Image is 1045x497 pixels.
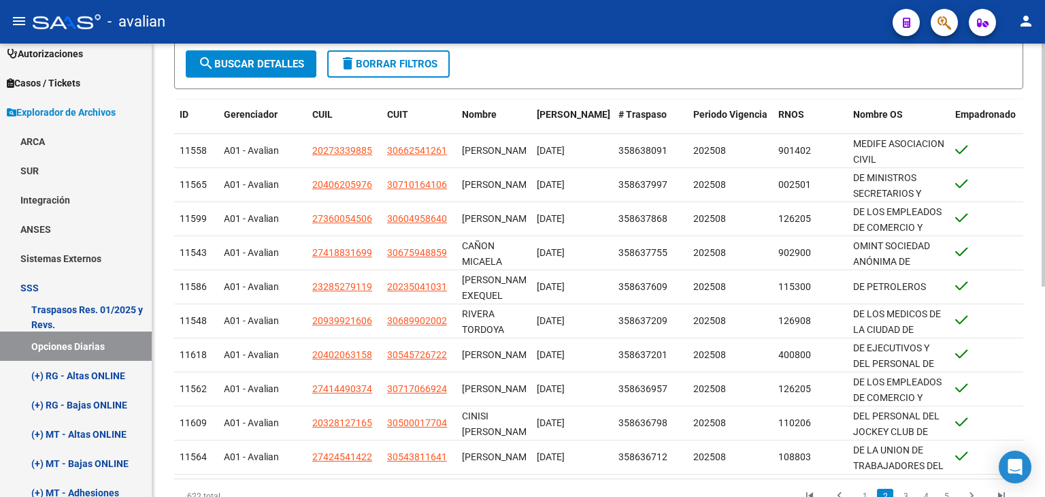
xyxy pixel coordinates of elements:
[618,281,667,292] span: 358637609
[955,109,1016,120] span: Empadronado
[224,247,279,258] span: A01 - Avalian
[387,383,447,394] span: 30717066924
[462,411,535,437] span: CINISI [PERSON_NAME]
[312,145,372,156] span: 20273339885
[618,145,667,156] span: 358638091
[778,179,811,190] span: 002501
[327,50,450,78] button: Borrar Filtros
[853,376,942,434] span: DE LOS EMPLEADOS DE COMERCIO Y ACTIVIDADES CIVILES
[198,58,304,70] span: Buscar Detalles
[693,383,726,394] span: 202508
[778,247,811,258] span: 902900
[618,247,667,258] span: 358637755
[537,211,608,227] div: [DATE]
[462,145,535,156] span: [PERSON_NAME]
[618,383,667,394] span: 358636957
[224,349,279,360] span: A01 - Avalian
[688,100,773,145] datatable-header-cell: Periodo Vigencia
[180,315,207,326] span: 11548
[1018,13,1034,29] mat-icon: person
[387,417,447,428] span: 30500017704
[180,383,207,394] span: 11562
[462,349,535,360] span: [PERSON_NAME]
[853,172,931,214] span: DE MINISTROS SECRETARIOS Y SUBSECRETARIOS
[537,143,608,159] div: [DATE]
[224,179,279,190] span: A01 - Avalian
[613,100,688,145] datatable-header-cell: # Traspaso
[462,109,497,120] span: Nombre
[853,281,926,292] span: DE PETROLEROS
[693,179,726,190] span: 202508
[312,179,372,190] span: 20406205976
[387,109,408,120] span: CUIT
[382,100,457,145] datatable-header-cell: CUIT
[174,100,218,145] datatable-header-cell: ID
[198,55,214,71] mat-icon: search
[853,206,942,263] span: DE LOS EMPLEADOS DE COMERCIO Y ACTIVIDADES CIVILES
[778,383,811,394] span: 126205
[307,100,382,145] datatable-header-cell: CUIL
[693,145,726,156] span: 202508
[778,349,811,360] span: 400800
[778,281,811,292] span: 115300
[693,281,726,292] span: 202508
[693,315,726,326] span: 202508
[531,100,613,145] datatable-header-cell: Fecha Traspaso
[462,451,535,462] span: [PERSON_NAME]
[537,347,608,363] div: [DATE]
[537,109,610,120] span: [PERSON_NAME]
[618,417,667,428] span: 358636798
[848,100,950,145] datatable-header-cell: Nombre OS
[462,274,535,301] span: [PERSON_NAME] EXEQUEL
[107,7,165,37] span: - avalian
[537,177,608,193] div: [DATE]
[224,213,279,224] span: A01 - Avalian
[537,381,608,397] div: [DATE]
[224,145,279,156] span: A01 - Avalian
[218,100,307,145] datatable-header-cell: Gerenciador
[618,109,667,120] span: # Traspaso
[312,383,372,394] span: 27414490374
[537,449,608,465] div: [DATE]
[312,109,333,120] span: CUIL
[224,417,279,428] span: A01 - Avalian
[180,145,207,156] span: 11558
[778,213,811,224] span: 126205
[618,315,667,326] span: 358637209
[180,281,207,292] span: 11586
[11,13,27,29] mat-icon: menu
[180,213,207,224] span: 11599
[693,109,767,120] span: Periodo Vigencia
[457,100,531,145] datatable-header-cell: Nombre
[778,109,804,120] span: RNOS
[537,279,608,295] div: [DATE]
[312,417,372,428] span: 20328127165
[778,145,811,156] span: 901402
[7,105,116,120] span: Explorador de Archivos
[312,247,372,258] span: 27418831699
[224,109,278,120] span: Gerenciador
[618,179,667,190] span: 358637997
[180,451,207,462] span: 11564
[387,247,447,258] span: 30675948859
[853,138,944,165] span: MEDIFE ASOCIACION CIVIL
[7,46,83,61] span: Autorizaciones
[693,247,726,258] span: 202508
[387,349,447,360] span: 30545726722
[853,411,940,453] span: DEL PERSONAL DEL JOCKEY CLUB DE ROSARIO
[224,383,279,394] span: A01 - Avalian
[462,240,502,267] span: CAÑON MICAELA
[693,349,726,360] span: 202508
[387,451,447,462] span: 30543811641
[462,383,535,394] span: [PERSON_NAME]
[778,417,811,428] span: 110206
[853,240,930,283] span: OMINT SOCIEDAD ANÓNIMA DE SERVICIOS
[853,308,945,351] span: DE LOS MEDICOS DE LA CIUDAD DE [GEOGRAPHIC_DATA]
[180,349,207,360] span: 11618
[462,179,535,190] span: [PERSON_NAME]
[224,315,279,326] span: A01 - Avalian
[312,213,372,224] span: 27360054506
[773,100,848,145] datatable-header-cell: RNOS
[462,308,504,351] span: RIVERA TORDOYA ISRAEL
[339,58,437,70] span: Borrar Filtros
